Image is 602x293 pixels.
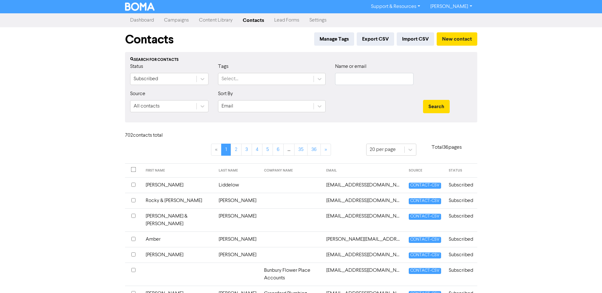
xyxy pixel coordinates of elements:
button: Search [423,100,450,113]
p: Total 36 pages [416,144,477,151]
td: Rocky & [PERSON_NAME] [142,193,215,208]
label: Sort By [218,90,233,98]
button: Import CSV [397,32,434,46]
a: Lead Forms [269,14,304,27]
span: CONTACT-CSV [409,237,441,243]
a: Page 36 [307,144,321,156]
label: Name or email [335,63,367,70]
label: Tags [218,63,228,70]
span: CONTACT-CSV [409,252,441,258]
a: Settings [304,14,332,27]
td: [PERSON_NAME] [142,247,215,263]
div: Search for contacts [130,57,472,63]
td: [PERSON_NAME] [142,177,215,193]
div: Select... [222,75,238,83]
td: accounts@adamsfs.com.au [322,247,405,263]
a: Page 1 is your current page [221,144,231,156]
td: 355donnelly@gmail.com [322,177,405,193]
a: Campaigns [159,14,194,27]
td: Amber [142,231,215,247]
h1: Contacts [125,32,174,47]
td: [PERSON_NAME] [215,208,260,231]
td: a.byrne@brisk.net.au [322,231,405,247]
div: 20 per page [370,146,396,153]
td: Bunbury Flower Place Accounts [260,263,322,286]
span: CONTACT-CSV [409,214,441,220]
th: SOURCE [405,164,445,178]
div: Email [222,102,233,110]
td: Liddelow [215,177,260,193]
iframe: Chat Widget [570,263,602,293]
th: COMPANY NAME [260,164,322,178]
td: Subscribed [445,208,477,231]
span: CONTACT-CSV [409,183,441,189]
span: CONTACT-CSV [409,268,441,274]
td: Subscribed [445,177,477,193]
td: [PERSON_NAME] [215,247,260,263]
button: New contact [437,32,477,46]
button: Manage Tags [314,32,354,46]
a: Page 6 [273,144,284,156]
a: Page 2 [231,144,241,156]
a: Page 35 [294,144,308,156]
div: All contacts [134,102,160,110]
a: Support & Resources [366,2,425,12]
a: Contacts [238,14,269,27]
a: Page 5 [262,144,273,156]
button: Export CSV [357,32,394,46]
img: BOMA Logo [125,3,155,11]
a: Page 3 [241,144,252,156]
a: » [321,144,331,156]
td: 5hildreds@gmail.com [322,193,405,208]
td: Subscribed [445,263,477,286]
td: [PERSON_NAME] & [PERSON_NAME] [142,208,215,231]
label: Status [130,63,143,70]
a: Page 4 [252,144,262,156]
th: LAST NAME [215,164,260,178]
a: [PERSON_NAME] [425,2,477,12]
td: Subscribed [445,231,477,247]
td: [PERSON_NAME] [215,231,260,247]
label: Source [130,90,145,98]
span: CONTACT-CSV [409,198,441,204]
th: FIRST NAME [142,164,215,178]
a: Content Library [194,14,238,27]
td: [PERSON_NAME] [215,193,260,208]
div: Subscribed [134,75,158,83]
th: EMAIL [322,164,405,178]
h6: 702 contact s total [125,133,176,139]
th: STATUS [445,164,477,178]
td: Subscribed [445,247,477,263]
td: accounts@bunburyflowerplace.com.au [322,263,405,286]
td: Subscribed [445,193,477,208]
a: Dashboard [125,14,159,27]
td: abernhagen@telstra.com [322,208,405,231]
